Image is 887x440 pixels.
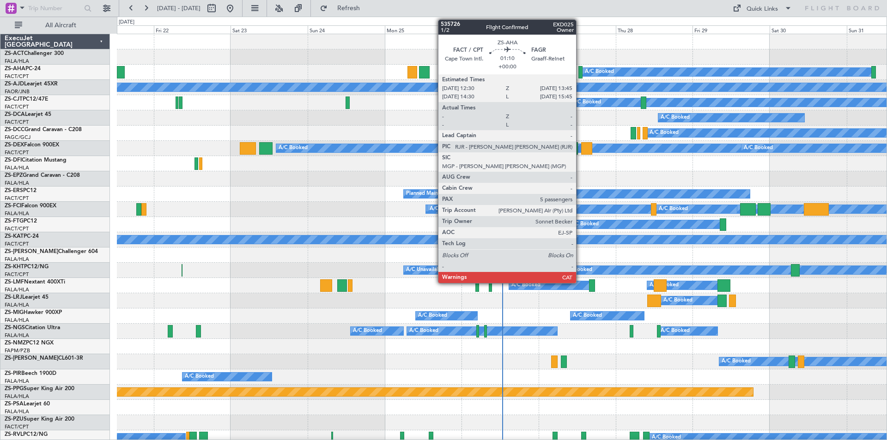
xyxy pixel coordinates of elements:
[5,249,58,254] span: ZS-[PERSON_NAME]
[5,203,56,209] a: ZS-FCIFalcon 900EX
[5,423,29,430] a: FACT/CPT
[570,217,599,231] div: A/C Booked
[406,187,440,201] div: Planned Maint
[10,18,100,33] button: All Aircraft
[5,310,24,315] span: ZS-MIG
[539,25,616,34] div: Wed 27
[5,401,50,407] a: ZS-PSALearjet 60
[5,256,29,263] a: FALA/HLA
[185,370,214,384] div: A/C Booked
[231,25,308,34] div: Sat 23
[5,157,67,163] a: ZS-DFICitation Mustang
[5,96,48,102] a: ZS-CJTPC12/47E
[5,127,24,133] span: ZS-DCC
[5,371,56,376] a: ZS-PIRBeech 1900D
[5,173,23,178] span: ZS-EPZ
[573,309,602,323] div: A/C Booked
[5,408,29,415] a: FALA/HLA
[5,432,23,437] span: ZS-RVL
[308,25,385,34] div: Sun 24
[5,340,26,346] span: ZS-NMZ
[693,25,770,34] div: Fri 29
[385,25,462,34] div: Mon 25
[5,103,29,110] a: FACT/CPT
[5,371,21,376] span: ZS-PIR
[5,66,25,72] span: ZS-AHA
[5,325,60,331] a: ZS-NGSCitation Ultra
[5,51,64,56] a: ZS-ACTChallenger 300
[5,66,41,72] a: ZS-AHAPC-24
[430,202,459,216] div: A/C Booked
[418,309,447,323] div: A/C Booked
[5,81,58,87] a: ZS-AJDLearjet 45XR
[5,332,29,339] a: FALA/HLA
[5,416,74,422] a: ZS-PZUSuper King Air 200
[5,112,51,117] a: ZS-DCALearjet 45
[5,325,25,331] span: ZS-NGS
[5,218,24,224] span: ZS-FTG
[462,25,539,34] div: Tue 26
[650,126,679,140] div: A/C Booked
[5,386,24,392] span: ZS-PPG
[563,263,592,277] div: A/C Booked
[409,324,438,338] div: A/C Booked
[279,141,308,155] div: A/C Booked
[5,378,29,385] a: FALA/HLA
[728,1,796,16] button: Quick Links
[5,295,22,300] span: ZS-LRJ
[616,25,693,34] div: Thu 28
[5,234,24,239] span: ZS-KAT
[5,58,29,65] a: FALA/HLA
[5,317,29,324] a: FALA/HLA
[5,73,29,80] a: FACT/CPT
[661,111,690,125] div: A/C Booked
[5,340,54,346] a: ZS-NMZPC12 NGX
[5,96,23,102] span: ZS-CJT
[5,188,36,193] a: ZS-ERSPC12
[5,264,24,270] span: ZS-KHT
[5,356,83,361] a: ZS-[PERSON_NAME]CL601-3R
[5,264,49,270] a: ZS-KHTPC12/NG
[5,386,74,392] a: ZS-PPGSuper King Air 200
[722,355,751,368] div: A/C Booked
[5,210,29,217] a: FALA/HLA
[5,310,62,315] a: ZS-MIGHawker 900XP
[5,279,24,285] span: ZS-LMF
[5,225,29,232] a: FACT/CPT
[5,271,29,278] a: FACT/CPT
[5,88,30,95] a: FAOR/JNB
[5,119,29,126] a: FACT/CPT
[585,65,614,79] div: A/C Booked
[5,195,29,202] a: FACT/CPT
[5,218,37,224] a: ZS-FTGPC12
[5,249,98,254] a: ZS-[PERSON_NAME]Challenger 604
[329,5,368,12] span: Refresh
[5,180,29,187] a: FALA/HLA
[5,432,48,437] a: ZS-RVLPC12/NG
[5,142,24,148] span: ZS-DEX
[5,295,49,300] a: ZS-LRJLearjet 45
[5,286,29,293] a: FALA/HLA
[572,96,601,109] div: A/C Booked
[5,164,29,171] a: FALA/HLA
[5,112,25,117] span: ZS-DCA
[154,25,231,34] div: Fri 22
[770,25,847,34] div: Sat 30
[5,127,82,133] a: ZS-DCCGrand Caravan - C208
[659,202,688,216] div: A/C Booked
[650,278,679,292] div: A/C Booked
[5,51,24,56] span: ZS-ACT
[5,149,29,156] a: FACT/CPT
[5,188,23,193] span: ZS-ERS
[5,157,22,163] span: ZS-DFI
[5,347,30,354] a: FAPM/PZB
[157,4,200,12] span: [DATE] - [DATE]
[5,401,24,407] span: ZS-PSA
[5,81,24,87] span: ZS-AJD
[353,324,382,338] div: A/C Booked
[5,203,21,209] span: ZS-FCI
[5,301,29,308] a: FALA/HLA
[5,234,39,239] a: ZS-KATPC-24
[119,18,134,26] div: [DATE]
[5,393,29,400] a: FALA/HLA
